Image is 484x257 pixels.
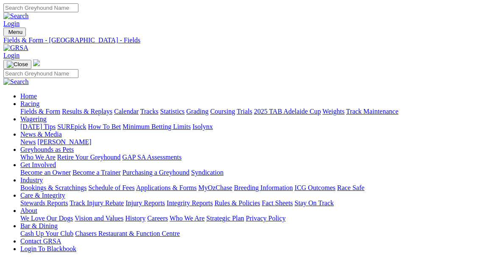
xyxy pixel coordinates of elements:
a: Racing [20,100,39,107]
div: About [20,215,481,222]
a: Become a Trainer [72,169,121,176]
a: ICG Outcomes [295,184,335,191]
a: Login [3,52,19,59]
a: Care & Integrity [20,192,65,199]
a: 2025 TAB Adelaide Cup [254,108,321,115]
a: Breeding Information [234,184,293,191]
a: Minimum Betting Limits [122,123,191,130]
img: logo-grsa-white.png [33,59,40,66]
a: Vision and Values [75,215,123,222]
input: Search [3,69,78,78]
a: Contact GRSA [20,237,61,245]
div: Greyhounds as Pets [20,154,481,161]
a: GAP SA Assessments [122,154,182,161]
a: Injury Reports [125,199,165,207]
img: Close [7,61,28,68]
a: About [20,207,37,214]
a: News [20,138,36,145]
div: News & Media [20,138,481,146]
button: Toggle navigation [3,28,26,36]
a: Cash Up Your Club [20,230,73,237]
div: Bar & Dining [20,230,481,237]
a: Get Involved [20,161,56,168]
a: Strategic Plan [206,215,244,222]
img: Search [3,78,29,86]
a: Fields & Form [20,108,60,115]
a: Fields & Form - [GEOGRAPHIC_DATA] - Fields [3,36,481,44]
a: Become an Owner [20,169,71,176]
button: Toggle navigation [3,60,31,69]
a: Tracks [140,108,159,115]
a: Statistics [160,108,185,115]
a: Track Injury Rebate [70,199,124,207]
div: Industry [20,184,481,192]
a: Chasers Restaurant & Function Centre [75,230,180,237]
a: Calendar [114,108,139,115]
a: We Love Our Dogs [20,215,73,222]
div: Care & Integrity [20,199,481,207]
a: SUREpick [57,123,86,130]
div: Get Involved [20,169,481,176]
a: Stewards Reports [20,199,68,207]
a: History [125,215,145,222]
a: Trials [236,108,252,115]
a: Grading [186,108,209,115]
a: Industry [20,176,43,184]
a: Home [20,92,37,100]
a: Isolynx [192,123,213,130]
a: Rules & Policies [214,199,260,207]
a: Bar & Dining [20,222,58,229]
a: Schedule of Fees [88,184,134,191]
a: Wagering [20,115,47,123]
a: Results & Replays [62,108,112,115]
a: Login [3,20,19,27]
a: Fact Sheets [262,199,293,207]
a: Race Safe [337,184,364,191]
div: Racing [20,108,481,115]
a: Integrity Reports [167,199,213,207]
a: Track Maintenance [346,108,398,115]
a: Stay On Track [295,199,334,207]
a: Syndication [191,169,223,176]
a: Purchasing a Greyhound [122,169,189,176]
img: Search [3,12,29,20]
img: GRSA [3,44,28,52]
input: Search [3,3,78,12]
a: News & Media [20,131,62,138]
a: Retire Your Greyhound [57,154,121,161]
div: Wagering [20,123,481,131]
a: Greyhounds as Pets [20,146,74,153]
a: Coursing [210,108,235,115]
a: [PERSON_NAME] [37,138,91,145]
a: [DATE] Tips [20,123,56,130]
a: Login To Blackbook [20,245,76,252]
a: Who We Are [170,215,205,222]
a: MyOzChase [198,184,232,191]
a: Bookings & Scratchings [20,184,86,191]
a: Applications & Forms [136,184,197,191]
a: How To Bet [88,123,121,130]
a: Who We Are [20,154,56,161]
a: Weights [323,108,345,115]
a: Careers [147,215,168,222]
span: Menu [8,29,22,35]
a: Privacy Policy [246,215,286,222]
